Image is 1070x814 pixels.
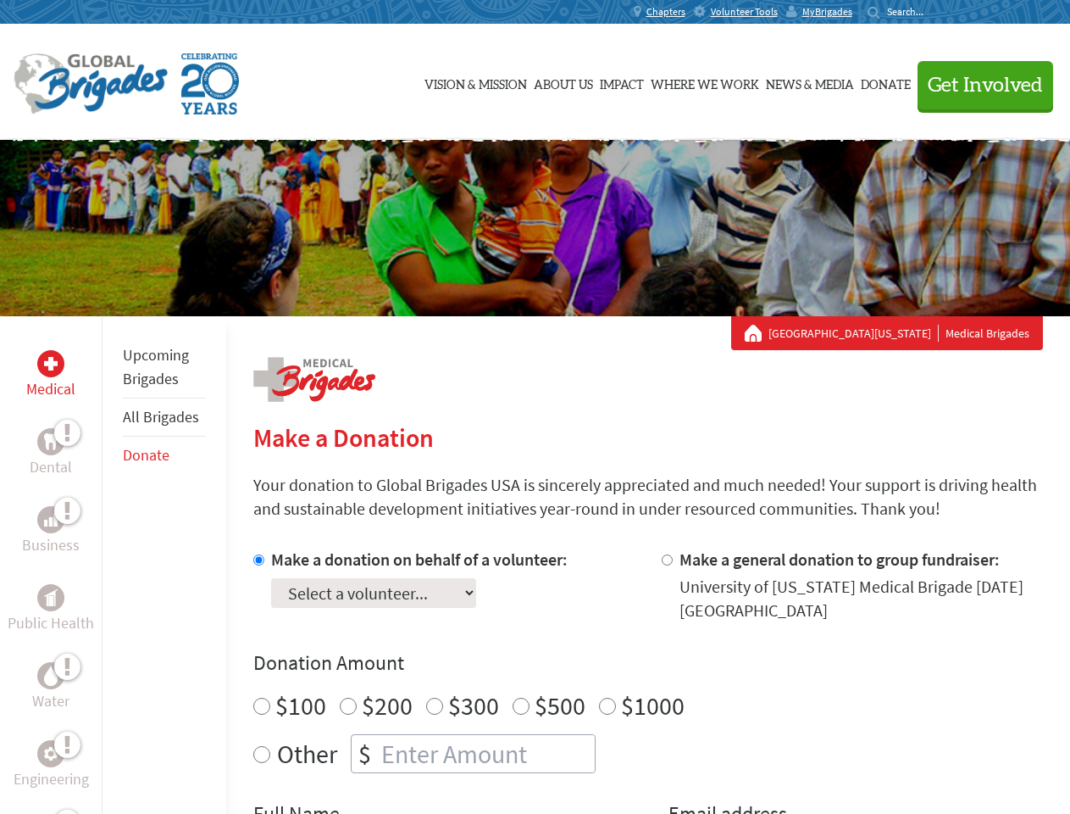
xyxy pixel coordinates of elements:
a: Donate [123,445,169,465]
li: Upcoming Brigades [123,337,206,399]
li: All Brigades [123,399,206,437]
p: Dental [30,455,72,479]
p: Medical [26,377,75,401]
p: Engineering [14,767,89,791]
div: $ [352,735,378,772]
p: Your donation to Global Brigades USA is sincerely appreciated and much needed! Your support is dr... [253,473,1043,521]
div: University of [US_STATE] Medical Brigade [DATE] [GEOGRAPHIC_DATA] [679,575,1043,622]
a: Donate [861,40,911,125]
img: logo-medical.png [253,357,375,402]
a: BusinessBusiness [22,506,80,557]
div: Medical Brigades [745,325,1029,342]
p: Water [32,689,69,713]
a: Upcoming Brigades [123,345,189,388]
img: Global Brigades Logo [14,53,168,114]
div: Dental [37,428,64,455]
img: Water [44,666,58,685]
a: About Us [534,40,593,125]
label: $200 [362,689,413,722]
a: MedicalMedical [26,350,75,401]
label: $100 [275,689,326,722]
p: Business [22,533,80,557]
img: Engineering [44,747,58,761]
a: Public HealthPublic Health [8,584,94,635]
h4: Donation Amount [253,650,1043,677]
label: $500 [535,689,585,722]
label: $300 [448,689,499,722]
a: [GEOGRAPHIC_DATA][US_STATE] [768,325,939,342]
a: Impact [600,40,644,125]
a: Where We Work [651,40,759,125]
a: News & Media [766,40,854,125]
a: EngineeringEngineering [14,740,89,791]
p: Public Health [8,611,94,635]
input: Search... [887,5,935,18]
h2: Make a Donation [253,422,1043,453]
a: WaterWater [32,662,69,713]
a: All Brigades [123,407,199,427]
span: Volunteer Tools [711,5,778,19]
span: Get Involved [928,75,1043,96]
label: Make a donation on behalf of a volunteer: [271,549,568,570]
a: DentalDental [30,428,72,479]
div: Business [37,506,64,533]
img: Dental [44,433,58,449]
span: Chapters [646,5,685,19]
label: $1000 [621,689,685,722]
span: MyBrigades [802,5,852,19]
div: Public Health [37,584,64,611]
div: Medical [37,350,64,377]
img: Public Health [44,589,58,606]
button: Get Involved [918,61,1053,109]
img: Global Brigades Celebrating 20 Years [181,53,239,114]
li: Donate [123,437,206,474]
img: Medical [44,357,58,371]
label: Make a general donation to group fundraiser: [679,549,1000,570]
div: Water [37,662,64,689]
img: Business [44,513,58,527]
a: Vision & Mission [424,40,527,125]
div: Engineering [37,740,64,767]
label: Other [277,734,337,773]
input: Enter Amount [378,735,595,772]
